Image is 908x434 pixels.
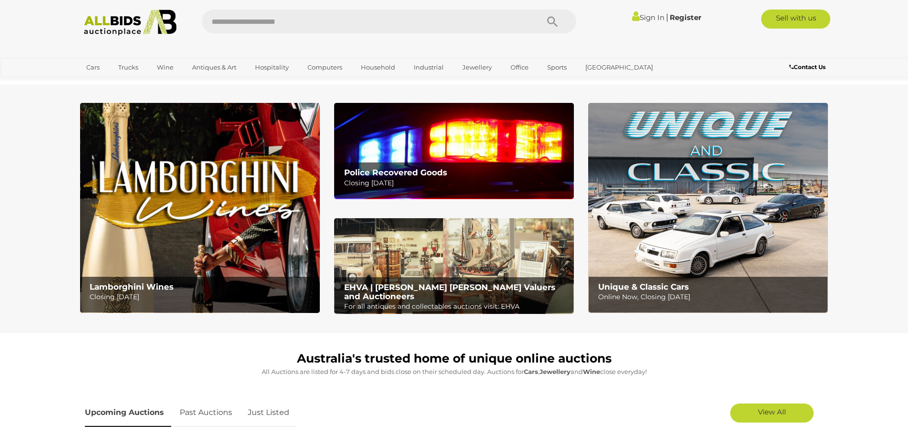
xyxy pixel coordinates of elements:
[334,218,574,314] a: EHVA | Evans Hastings Valuers and Auctioneers EHVA | [PERSON_NAME] [PERSON_NAME] Valuers and Auct...
[151,60,180,75] a: Wine
[301,60,348,75] a: Computers
[730,404,814,423] a: View All
[80,103,320,313] img: Lamborghini Wines
[173,399,239,427] a: Past Auctions
[504,60,535,75] a: Office
[344,168,447,177] b: Police Recovered Goods
[789,63,826,71] b: Contact Us
[529,10,576,33] button: Search
[79,10,182,36] img: Allbids.com.au
[588,103,828,313] img: Unique & Classic Cars
[334,218,574,314] img: EHVA | Evans Hastings Valuers and Auctioneers
[456,60,498,75] a: Jewellery
[758,407,786,416] span: View All
[334,103,574,199] img: Police Recovered Goods
[579,60,659,75] a: [GEOGRAPHIC_DATA]
[80,103,320,313] a: Lamborghini Wines Lamborghini Wines Closing [DATE]
[583,368,600,375] strong: Wine
[249,60,295,75] a: Hospitality
[632,13,664,22] a: Sign In
[112,60,144,75] a: Trucks
[90,291,314,303] p: Closing [DATE]
[85,366,824,377] p: All Auctions are listed for 4-7 days and bids close on their scheduled day. Auctions for , and cl...
[541,60,573,75] a: Sports
[90,282,173,292] b: Lamborghini Wines
[85,399,171,427] a: Upcoming Auctions
[334,103,574,199] a: Police Recovered Goods Police Recovered Goods Closing [DATE]
[408,60,450,75] a: Industrial
[344,283,555,301] b: EHVA | [PERSON_NAME] [PERSON_NAME] Valuers and Auctioneers
[524,368,538,375] strong: Cars
[85,352,824,365] h1: Australia's trusted home of unique online auctions
[761,10,830,29] a: Sell with us
[598,282,689,292] b: Unique & Classic Cars
[344,301,569,313] p: For all antiques and collectables auctions visit: EHVA
[344,177,569,189] p: Closing [DATE]
[670,13,701,22] a: Register
[355,60,401,75] a: Household
[241,399,296,427] a: Just Listed
[598,291,823,303] p: Online Now, Closing [DATE]
[789,62,828,72] a: Contact Us
[80,60,106,75] a: Cars
[540,368,571,375] strong: Jewellery
[186,60,243,75] a: Antiques & Art
[588,103,828,313] a: Unique & Classic Cars Unique & Classic Cars Online Now, Closing [DATE]
[666,12,668,22] span: |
